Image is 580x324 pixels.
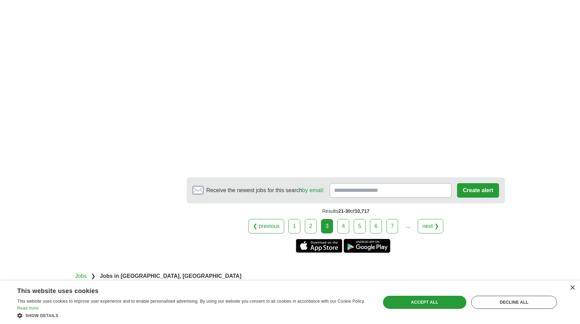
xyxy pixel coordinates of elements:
div: 3 [321,219,333,233]
span: 10,717 [355,208,370,214]
a: Get the iPhone app [296,239,342,253]
div: This website uses cookies [17,285,352,295]
div: Show details [17,312,370,319]
span: This website uses cookies to improve user experience and to enable personalised advertising. By u... [17,299,365,304]
a: Jobs [75,273,87,279]
a: Read more, opens a new window [17,306,39,311]
span: Show details [25,313,59,318]
a: Get the Android app [344,239,390,253]
div: Decline all [471,296,557,309]
a: 5 [354,219,366,233]
div: Close [570,285,575,291]
a: next ❯ [418,219,443,233]
span: 21-30 [338,208,351,214]
div: Results of [187,203,505,219]
strong: Jobs in [GEOGRAPHIC_DATA], [GEOGRAPHIC_DATA] [100,273,241,279]
a: 4 [337,219,349,233]
a: ❮ previous [248,219,284,233]
a: 1 [288,219,300,233]
a: by email [302,187,323,193]
div: Accept all [383,296,467,309]
span: ❯ [91,273,95,279]
a: 6 [370,219,382,233]
a: 2 [305,219,317,233]
button: Create alert [457,183,499,198]
div: ... [401,219,415,233]
span: Receive the newest jobs for this search : [206,186,324,195]
a: 7 [386,219,398,233]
